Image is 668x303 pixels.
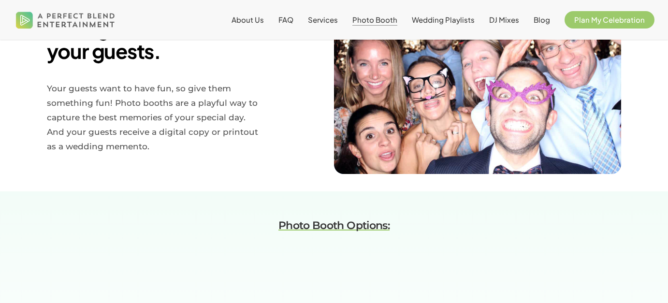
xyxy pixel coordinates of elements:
em: Photo Booth Options: [278,219,390,232]
span: Services [308,15,338,24]
span: Plan My Celebration [574,15,645,24]
a: Blog [534,16,550,24]
span: Wedding Playlists [412,15,475,24]
a: FAQ [278,16,293,24]
a: About Us [232,16,264,24]
a: Plan My Celebration [565,16,654,24]
span: DJ Mixes [489,15,519,24]
a: DJ Mixes [489,16,519,24]
span: About Us [232,15,264,24]
a: Services [308,16,338,24]
span: Your guests want to have fun, so give them something fun! Photo booths are a playful way to captu... [47,84,258,151]
span: Photo Booth [352,15,397,24]
span: FAQ [278,15,293,24]
a: Photo Booth [352,16,397,24]
img: A Perfect Blend Entertainment [14,4,117,36]
span: Blog [534,15,550,24]
a: Wedding Playlists [412,16,475,24]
